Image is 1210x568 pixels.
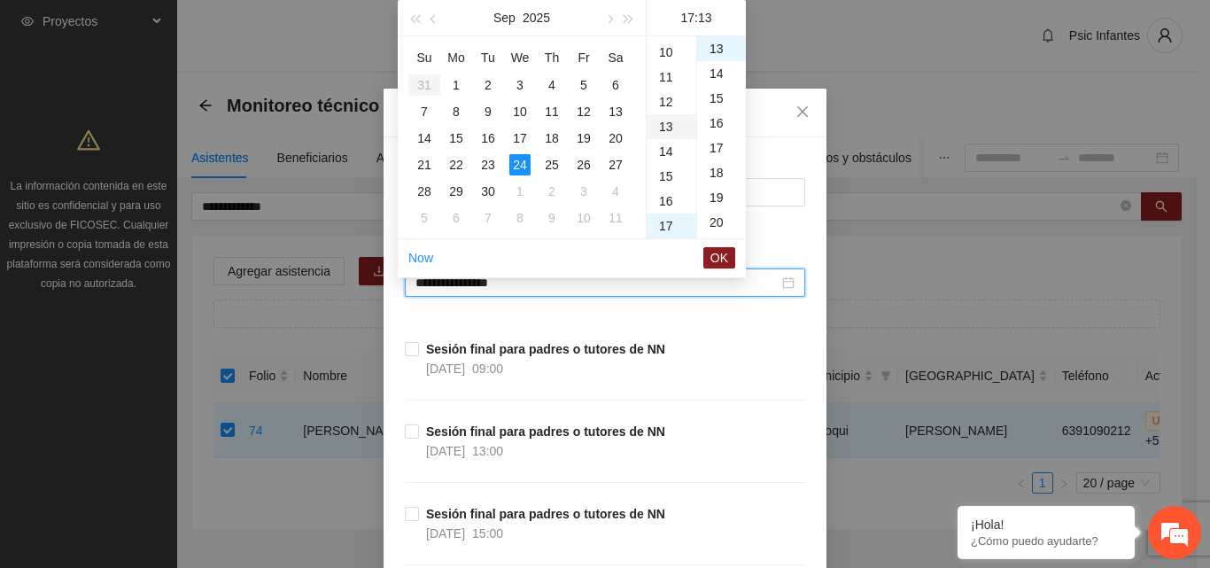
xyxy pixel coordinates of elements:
div: 15 [446,128,467,149]
strong: Sesión final para padres o tutores de NN [426,507,665,521]
div: 2 [541,181,562,202]
div: 16 [697,111,746,136]
th: Tu [472,43,504,72]
strong: Sesión final para padres o tutores de NN [426,424,665,439]
div: 22 [446,154,467,175]
div: Minimizar ventana de chat en vivo [291,9,333,51]
th: Sa [600,43,632,72]
div: 26 [573,154,594,175]
span: Estamos en línea. [103,184,244,363]
div: 27 [605,154,626,175]
td: 2025-09-12 [568,98,600,125]
td: 2025-09-14 [408,125,440,152]
div: 16 [647,189,696,214]
div: 21 [414,154,435,175]
div: ¡Hola! [971,517,1121,532]
div: 2 [477,74,499,96]
div: 5 [414,207,435,229]
div: 1 [509,181,531,202]
div: 18 [697,160,746,185]
button: OK [703,247,735,268]
th: We [504,43,536,72]
span: 15:00 [472,526,503,541]
div: 13 [697,36,746,61]
div: 6 [605,74,626,96]
div: 14 [697,61,746,86]
div: 7 [414,101,435,122]
div: 19 [697,185,746,210]
td: 2025-09-16 [472,125,504,152]
div: 24 [509,154,531,175]
div: 14 [647,139,696,164]
span: 09:00 [472,362,503,376]
div: Chatee con nosotros ahora [92,90,298,113]
span: [DATE] [426,444,465,458]
div: 20 [697,210,746,235]
td: 2025-09-11 [536,98,568,125]
th: Fr [568,43,600,72]
td: 2025-09-08 [440,98,472,125]
button: Close [779,89,826,136]
div: 29 [446,181,467,202]
td: 2025-10-05 [408,205,440,231]
div: 16 [477,128,499,149]
td: 2025-10-03 [568,178,600,205]
td: 2025-09-03 [504,72,536,98]
td: 2025-09-24 [504,152,536,178]
td: 2025-09-25 [536,152,568,178]
td: 2025-09-22 [440,152,472,178]
span: [DATE] [426,526,465,541]
td: 2025-09-09 [472,98,504,125]
td: 2025-09-28 [408,178,440,205]
div: 28 [414,181,435,202]
td: 2025-10-07 [472,205,504,231]
td: 2025-10-06 [440,205,472,231]
td: 2025-10-08 [504,205,536,231]
td: 2025-09-29 [440,178,472,205]
div: 1 [446,74,467,96]
span: 13:00 [472,444,503,458]
th: Mo [440,43,472,72]
td: 2025-09-13 [600,98,632,125]
div: 13 [647,114,696,139]
div: 10 [573,207,594,229]
div: 30 [477,181,499,202]
div: 3 [573,181,594,202]
td: 2025-09-21 [408,152,440,178]
span: [DATE] [426,362,465,376]
textarea: Escriba su mensaje y pulse “Intro” [9,379,337,441]
td: 2025-10-09 [536,205,568,231]
div: 11 [647,65,696,89]
div: 23 [477,154,499,175]
td: 2025-10-04 [600,178,632,205]
th: Su [408,43,440,72]
td: 2025-09-06 [600,72,632,98]
td: 2025-09-05 [568,72,600,98]
td: 2025-09-26 [568,152,600,178]
div: 17 [647,214,696,238]
td: 2025-09-02 [472,72,504,98]
div: 10 [509,101,531,122]
td: 2025-10-02 [536,178,568,205]
strong: Sesión final para padres o tutores de NN [426,342,665,356]
td: 2025-10-10 [568,205,600,231]
div: 13 [605,101,626,122]
td: 2025-09-27 [600,152,632,178]
div: 12 [647,89,696,114]
td: 2025-09-01 [440,72,472,98]
div: 4 [605,181,626,202]
div: 9 [541,207,562,229]
div: 25 [541,154,562,175]
td: 2025-09-23 [472,152,504,178]
div: 10 [647,40,696,65]
div: 17 [509,128,531,149]
div: 9 [477,101,499,122]
td: 2025-09-19 [568,125,600,152]
div: 5 [573,74,594,96]
div: 8 [446,101,467,122]
div: 4 [541,74,562,96]
div: 18 [541,128,562,149]
span: close [795,105,810,119]
div: 20 [605,128,626,149]
td: 2025-09-30 [472,178,504,205]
